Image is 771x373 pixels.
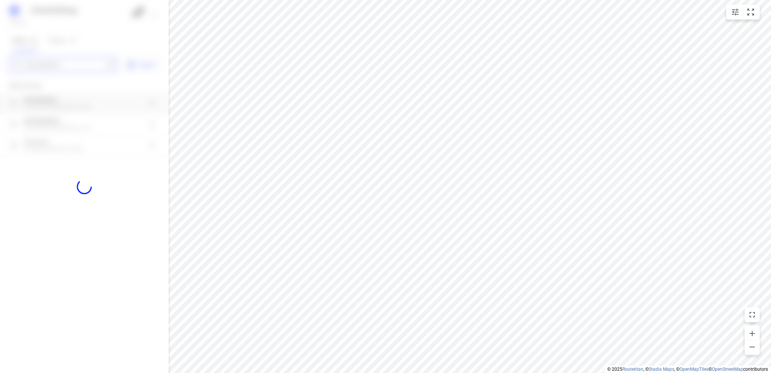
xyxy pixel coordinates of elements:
[622,367,643,372] a: Routetitan
[726,5,760,20] div: small contained button group
[680,367,709,372] a: OpenMapTiles
[728,5,743,20] button: Map settings
[607,367,768,372] li: © 2025 , © , © © contributors
[743,5,758,20] button: Fit zoom
[712,367,743,372] a: OpenStreetMap
[649,367,674,372] a: Stadia Maps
